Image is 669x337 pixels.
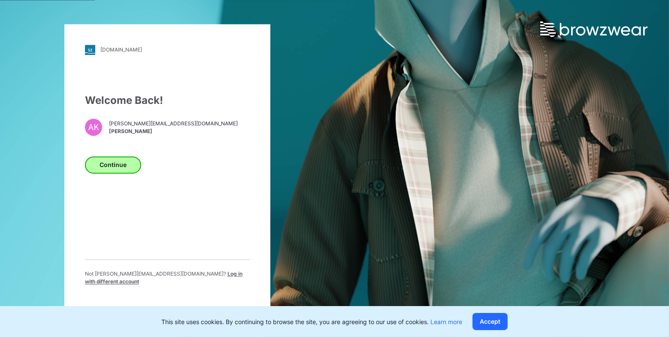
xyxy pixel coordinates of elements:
[85,270,250,285] p: Not [PERSON_NAME][EMAIL_ADDRESS][DOMAIN_NAME] ?
[85,45,250,55] a: [DOMAIN_NAME]
[85,45,95,55] img: stylezone-logo.562084cfcfab977791bfbf7441f1a819.svg
[85,118,102,136] div: AK
[109,128,238,136] span: [PERSON_NAME]
[540,21,648,37] img: browzwear-logo.e42bd6dac1945053ebaf764b6aa21510.svg
[430,318,462,325] a: Learn more
[85,156,141,173] button: Continue
[100,47,142,53] div: [DOMAIN_NAME]
[109,120,238,128] span: [PERSON_NAME][EMAIL_ADDRESS][DOMAIN_NAME]
[85,93,250,108] div: Welcome Back!
[161,317,462,326] p: This site uses cookies. By continuing to browse the site, you are agreeing to our use of cookies.
[472,313,508,330] button: Accept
